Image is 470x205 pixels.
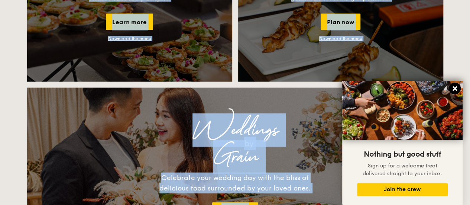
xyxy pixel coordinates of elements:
[93,124,378,137] div: Weddings
[319,36,362,41] a: Download the menu
[357,183,448,196] button: Join the crew
[342,81,463,140] img: DSC07876-Edit02-Large.jpeg
[363,163,442,177] span: Sign up for a welcome treat delivered straight to your inbox.
[321,14,360,30] div: Plan now
[449,83,461,95] button: Close
[364,150,441,159] span: Nothing but good stuff
[93,150,378,164] div: Grain
[108,36,151,41] a: Download the menu
[120,137,378,150] div: by
[106,14,153,30] div: Learn more
[152,173,319,193] div: Celebrate your wedding day with the bliss of delicious food surrounded by your loved ones.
